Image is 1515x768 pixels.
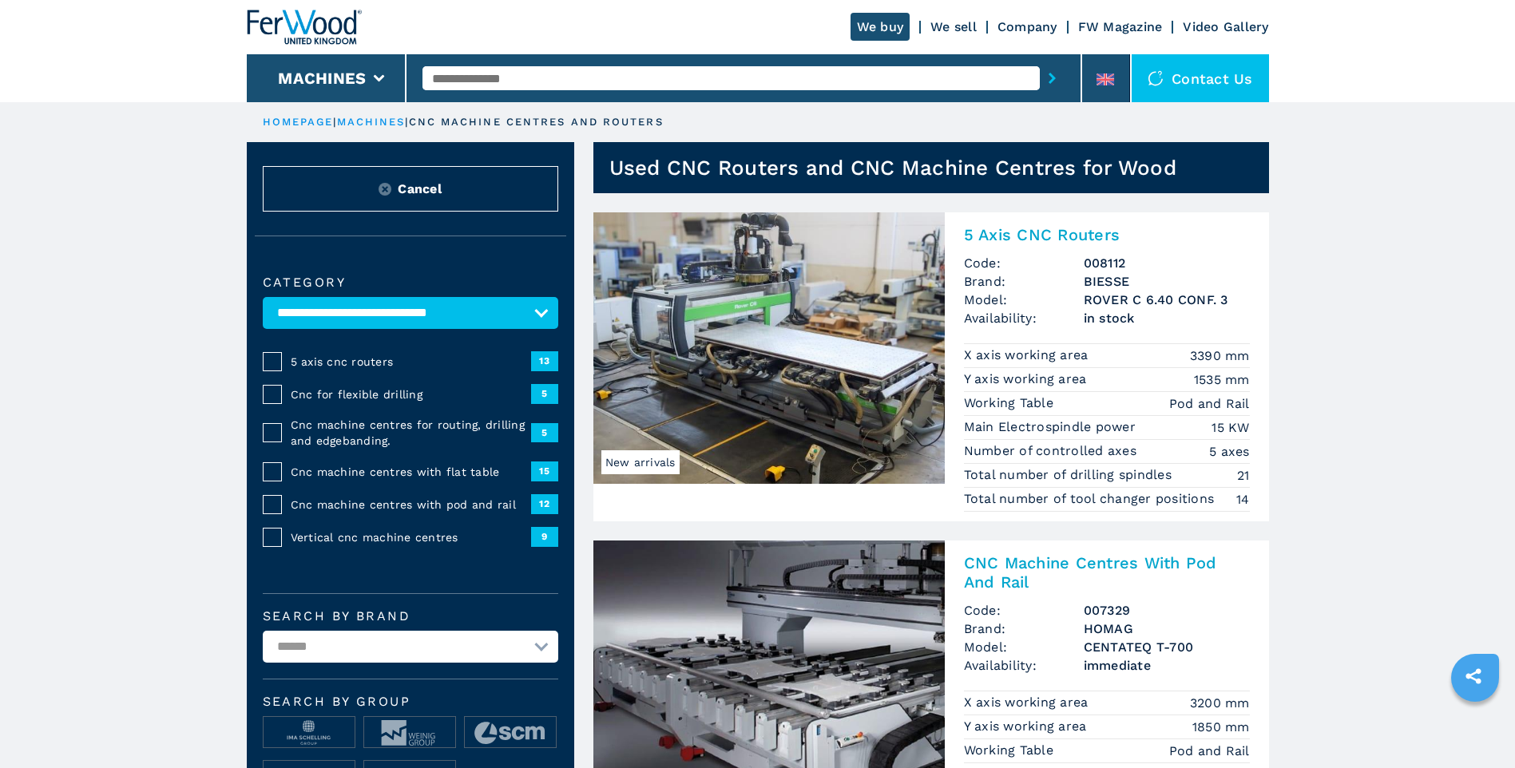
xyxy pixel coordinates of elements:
span: Cnc for flexible drilling [291,386,531,402]
label: Search by brand [263,610,558,623]
span: Brand: [964,272,1084,291]
em: 1535 mm [1194,370,1250,389]
a: 5 Axis CNC Routers BIESSE ROVER C 6.40 CONF. 3New arrivals5 Axis CNC RoutersCode:008112Brand:BIES... [593,212,1269,521]
span: Availability: [964,656,1084,675]
button: ResetCancel [263,166,558,212]
span: Cancel [398,180,442,198]
span: 9 [531,527,558,546]
img: 5 Axis CNC Routers BIESSE ROVER C 6.40 CONF. 3 [593,212,945,484]
em: 14 [1236,490,1250,509]
h2: CNC Machine Centres With Pod And Rail [964,553,1250,592]
img: Ferwood [247,10,362,45]
span: 15 [531,461,558,481]
p: X axis working area [964,694,1093,711]
em: 5 axes [1209,442,1250,461]
a: FW Magazine [1078,19,1163,34]
img: image [465,717,556,749]
span: immediate [1084,656,1250,675]
span: 5 [531,384,558,403]
span: Code: [964,254,1084,272]
img: image [364,717,455,749]
img: Reset [379,183,391,196]
h3: 007329 [1084,601,1250,620]
a: We buy [851,13,910,41]
em: 3200 mm [1190,694,1250,712]
em: 15 KW [1212,418,1249,437]
p: Y axis working area [964,370,1091,388]
span: Cnc machine centres for routing, drilling and edgebanding. [291,417,531,449]
a: We sell [930,19,977,34]
p: Main Electrospindle power [964,418,1140,436]
a: machines [337,116,406,128]
label: Category [263,276,558,289]
span: Model: [964,638,1084,656]
span: New arrivals [601,450,680,474]
a: sharethis [1454,656,1493,696]
p: Y axis working area [964,718,1091,735]
img: image [264,717,355,749]
span: Availability: [964,309,1084,327]
span: | [405,116,408,128]
em: 21 [1237,466,1250,485]
em: Pod and Rail [1169,394,1250,413]
h3: 008112 [1084,254,1250,272]
span: Model: [964,291,1084,309]
span: Vertical cnc machine centres [291,529,531,545]
p: Number of controlled axes [964,442,1141,460]
em: 3390 mm [1190,346,1250,365]
span: 13 [531,351,558,370]
span: Search by group [263,695,558,708]
p: X axis working area [964,346,1093,364]
h1: Used CNC Routers and CNC Machine Centres for Wood [609,155,1176,180]
span: Cnc machine centres with flat table [291,464,531,480]
iframe: Chat [1447,696,1503,756]
p: cnc machine centres and routers [409,115,664,129]
span: in stock [1084,309,1250,327]
span: | [333,116,336,128]
a: HOMEPAGE [263,116,334,128]
a: Video Gallery [1183,19,1268,34]
span: Brand: [964,620,1084,638]
em: 1850 mm [1192,718,1250,736]
h2: 5 Axis CNC Routers [964,225,1250,244]
p: Total number of drilling spindles [964,466,1176,484]
p: Working Table [964,394,1058,412]
h3: CENTATEQ T-700 [1084,638,1250,656]
button: Machines [278,69,366,88]
h3: ROVER C 6.40 CONF. 3 [1084,291,1250,309]
h3: BIESSE [1084,272,1250,291]
a: Company [997,19,1057,34]
h3: HOMAG [1084,620,1250,638]
span: 5 [531,423,558,442]
span: Cnc machine centres with pod and rail [291,497,531,513]
p: Total number of tool changer positions [964,490,1219,508]
span: 5 axis cnc routers [291,354,531,370]
span: Code: [964,601,1084,620]
div: Contact us [1132,54,1269,102]
button: submit-button [1040,60,1065,97]
span: 12 [531,494,558,513]
em: Pod and Rail [1169,742,1250,760]
p: Working Table [964,742,1058,759]
img: Contact us [1148,70,1164,86]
